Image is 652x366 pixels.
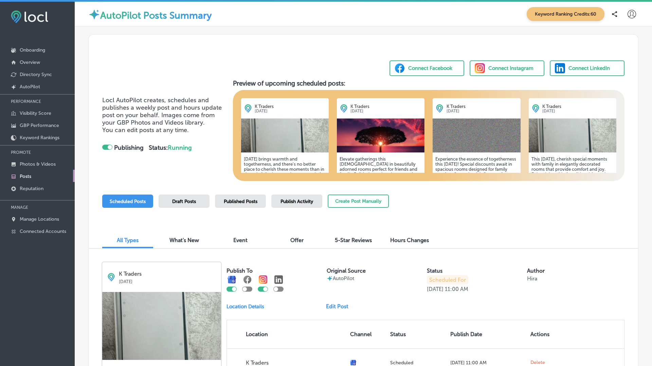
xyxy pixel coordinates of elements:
span: Draft Posts [172,199,196,204]
span: Keyword Ranking Credits: 60 [527,7,604,21]
span: You can edit posts at any time. [102,126,189,134]
button: Connect LinkedIn [550,60,624,76]
h5: Elevate gatherings this [DEMOGRAPHIC_DATA] in beautifully adorned rooms perfect for friends and f... [340,157,422,213]
img: logo [107,273,115,281]
span: Scheduled Posts [110,199,146,204]
p: Hira [527,275,537,282]
p: AutoPilot [333,275,354,281]
p: K Traders [255,104,326,109]
label: AutoPilot Posts Summary [100,10,212,21]
th: Actions [528,320,560,348]
div: Connect Instagram [488,63,533,73]
label: Status [427,268,442,274]
p: AutoPilot [20,84,40,90]
img: 17550893781975afbf-d43e-4cea-9c06-d5464eb810af_2025-08-11.jpg [433,118,520,152]
label: Author [527,268,545,274]
p: Posts [20,173,31,179]
img: 1750817784ec1ac5e2-4ae4-4ba3-a547-bc7da7ac1a19_2025-06-24.jpg [241,118,329,152]
img: autopilot-icon [88,8,100,20]
p: [DATE] [350,109,422,113]
p: K Traders [350,104,422,109]
span: Locl AutoPilot creates, schedules and publishes a weekly post and hours update post on your behal... [102,96,222,126]
span: All Types [117,237,139,243]
p: [DATE] 11:00 AM [450,360,525,366]
span: Delete [530,360,545,366]
img: 1750817784ec1ac5e2-4ae4-4ba3-a547-bc7da7ac1a19_2025-06-24.jpg [529,118,616,152]
img: fda3e92497d09a02dc62c9cd864e3231.png [11,11,48,23]
span: Offer [290,237,304,243]
h5: [DATE] brings warmth and togetherness, and there's no better place to cherish these moments than ... [244,157,326,218]
p: Visibility Score [20,110,51,116]
button: Create Post Manually [328,195,389,208]
span: Published Posts [224,199,257,204]
p: Scheduled [390,360,445,366]
strong: Status: [149,144,192,151]
img: 1750817784ec1ac5e2-4ae4-4ba3-a547-bc7da7ac1a19_2025-06-24.jpg [102,292,221,360]
th: Status [387,320,448,348]
p: [DATE] [119,277,216,284]
p: Onboarding [20,47,45,53]
label: Publish To [227,268,253,274]
p: K Traders [119,271,216,277]
p: K Traders [246,360,345,366]
h5: This [DATE], cherish special moments with family in elegantly decorated rooms that provide comfor... [531,157,614,213]
p: K Traders [542,104,614,109]
p: [DATE] [255,109,326,113]
p: Overview [20,59,40,65]
p: Scheduled For [427,275,468,285]
p: Manage Locations [20,216,59,222]
button: Connect Instagram [470,60,544,76]
button: Connect Facebook [390,60,464,76]
span: Publish Activity [280,199,313,204]
a: Edit Post [326,303,354,310]
span: Running [168,144,192,151]
p: [DATE] [542,109,614,113]
span: What's New [169,237,199,243]
p: Location Details [227,304,264,310]
h3: Preview of upcoming scheduled posts: [233,79,625,87]
p: Connected Accounts [20,228,66,234]
p: [DATE] [427,286,443,292]
span: Hours Changes [390,237,429,243]
p: 11:00 AM [445,286,468,292]
th: Channel [347,320,387,348]
img: logo [531,104,540,113]
img: autopilot-icon [327,275,333,281]
p: GBP Performance [20,123,59,128]
img: 1755784832569542ab-36ca-402d-bc38-d7edf525b7cc_2025-08-21.png [337,118,424,152]
th: Location [227,320,347,348]
img: logo [340,104,348,113]
p: K Traders [447,104,518,109]
th: Publish Date [448,320,528,348]
span: 5-Star Reviews [335,237,372,243]
strong: Publishing [114,144,144,151]
div: Connect LinkedIn [568,63,610,73]
span: Event [233,237,248,243]
p: [DATE] [447,109,518,113]
img: logo [435,104,444,113]
img: logo [244,104,252,113]
div: Connect Facebook [408,63,452,73]
p: Keyword Rankings [20,135,59,141]
p: Reputation [20,186,43,191]
p: Photos & Videos [20,161,56,167]
label: Original Source [327,268,366,274]
h5: Experience the essence of togetherness this [DATE]! Special discounts await in spacious rooms des... [435,157,518,213]
p: Directory Sync [20,72,52,77]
